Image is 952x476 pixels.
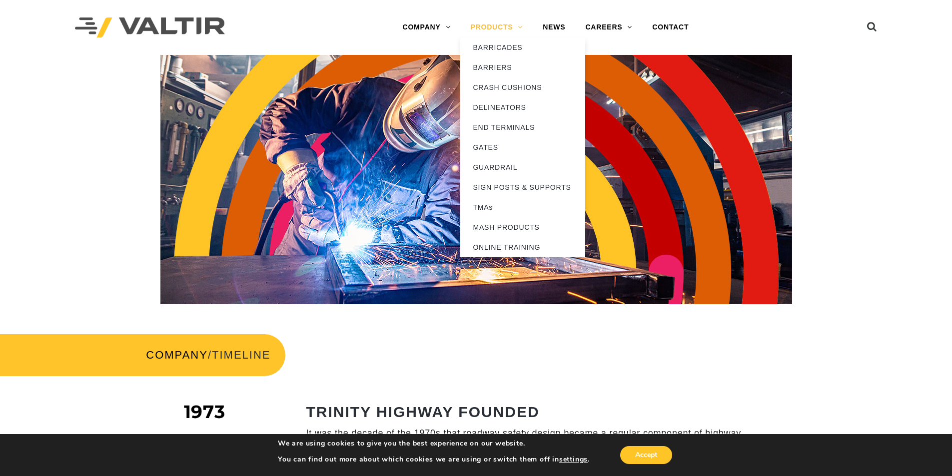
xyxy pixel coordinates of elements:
a: PRODUCTS [460,17,533,37]
a: CAREERS [575,17,642,37]
a: ONLINE TRAINING [460,237,585,257]
button: Accept [620,446,672,464]
a: NEWS [533,17,575,37]
button: settings [559,455,588,464]
a: GATES [460,137,585,157]
a: COMPANY [146,349,208,361]
a: SIGN POSTS & SUPPORTS [460,177,585,197]
img: Header_Timeline [160,55,792,304]
span: 1973 [184,401,225,423]
a: END TERMINALS [460,117,585,137]
a: BARRIERS [460,57,585,77]
a: COMPANY [392,17,460,37]
a: CRASH CUSHIONS [460,77,585,97]
p: It was the decade of the 1970s that roadway safety design became a regular component of highway p... [306,428,749,451]
p: We are using cookies to give you the best experience on our website. [278,439,590,448]
a: GUARDRAIL [460,157,585,177]
strong: TRINITY HIGHWAY FOUNDED [306,404,540,420]
a: MASH PRODUCTS [460,217,585,237]
p: You can find out more about which cookies we are using or switch them off in . [278,455,590,464]
a: DELINEATORS [460,97,585,117]
a: TMAs [460,197,585,217]
a: BARRICADES [460,37,585,57]
span: TIMELINE [212,349,270,361]
img: Valtir [75,17,225,38]
a: CONTACT [642,17,699,37]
